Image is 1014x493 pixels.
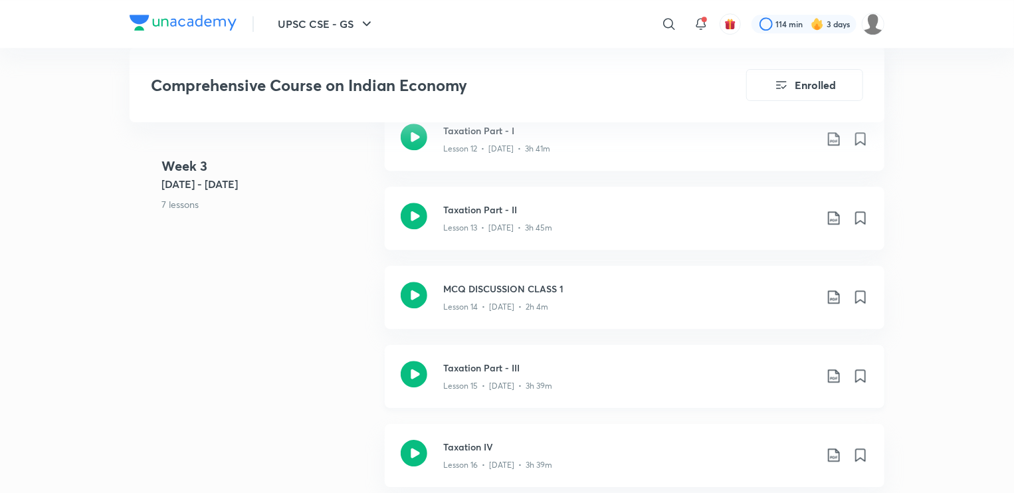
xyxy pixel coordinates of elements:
p: Lesson 16 • [DATE] • 3h 39m [443,459,552,471]
h4: Week 3 [161,156,374,176]
p: Lesson 14 • [DATE] • 2h 4m [443,301,548,313]
a: Taxation Part - ILesson 12 • [DATE] • 3h 41m [385,108,884,187]
p: Lesson 13 • [DATE] • 3h 45m [443,222,552,234]
img: avatar [724,18,736,30]
img: Company Logo [130,15,237,31]
button: UPSC CSE - GS [270,11,383,37]
h3: Taxation Part - III [443,361,815,375]
h5: [DATE] - [DATE] [161,176,374,192]
p: Lesson 15 • [DATE] • 3h 39m [443,380,552,392]
h3: MCQ DISCUSSION CLASS 1 [443,282,815,296]
p: Lesson 12 • [DATE] • 3h 41m [443,143,550,155]
a: Taxation Part - IIILesson 15 • [DATE] • 3h 39m [385,345,884,424]
p: 7 lessons [161,197,374,211]
h3: Taxation Part - I [443,124,815,138]
h3: Comprehensive Course on Indian Economy [151,76,671,95]
button: avatar [720,13,741,35]
button: Enrolled [746,69,863,101]
a: Taxation Part - IILesson 13 • [DATE] • 3h 45m [385,187,884,266]
h3: Taxation IV [443,440,815,454]
img: JACOB TAKI [862,13,884,35]
h3: Taxation Part - II [443,203,815,217]
a: MCQ DISCUSSION CLASS 1Lesson 14 • [DATE] • 2h 4m [385,266,884,345]
img: streak [811,17,824,31]
a: Company Logo [130,15,237,34]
